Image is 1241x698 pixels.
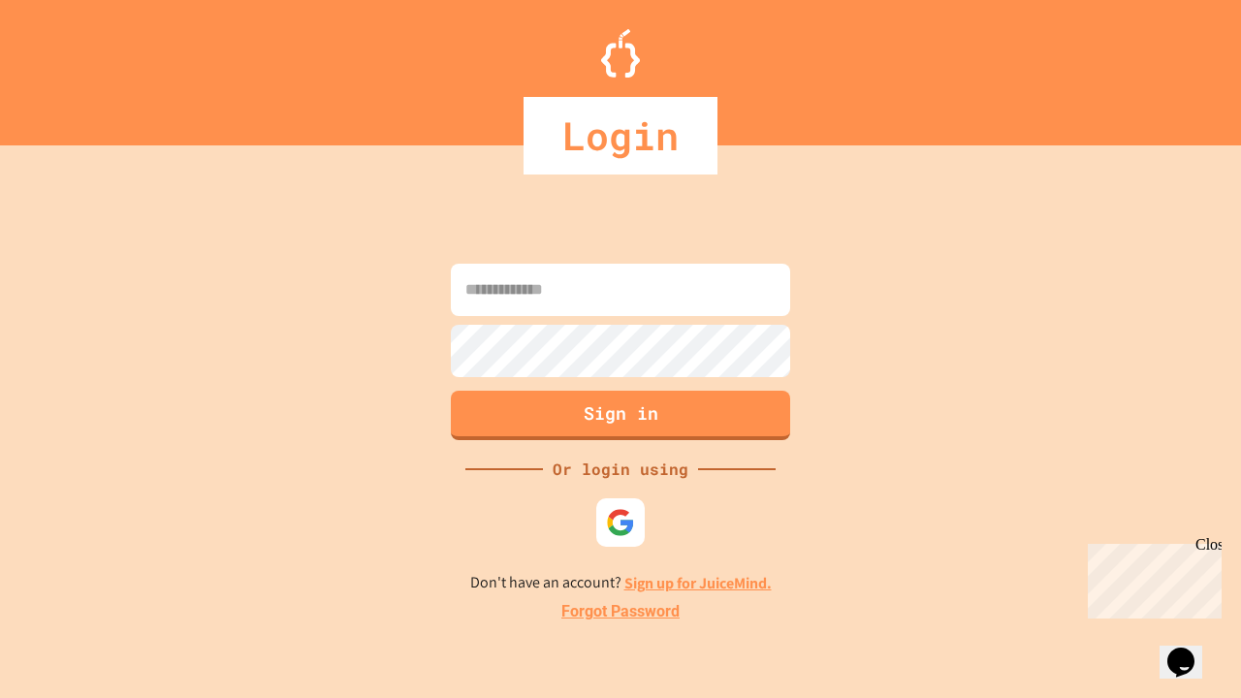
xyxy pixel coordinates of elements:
div: Login [524,97,717,174]
p: Don't have an account? [470,571,772,595]
iframe: chat widget [1080,536,1222,619]
div: Or login using [543,458,698,481]
div: Chat with us now!Close [8,8,134,123]
button: Sign in [451,391,790,440]
a: Sign up for JuiceMind. [624,573,772,593]
img: google-icon.svg [606,508,635,537]
a: Forgot Password [561,600,680,623]
iframe: chat widget [1160,620,1222,679]
img: Logo.svg [601,29,640,78]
